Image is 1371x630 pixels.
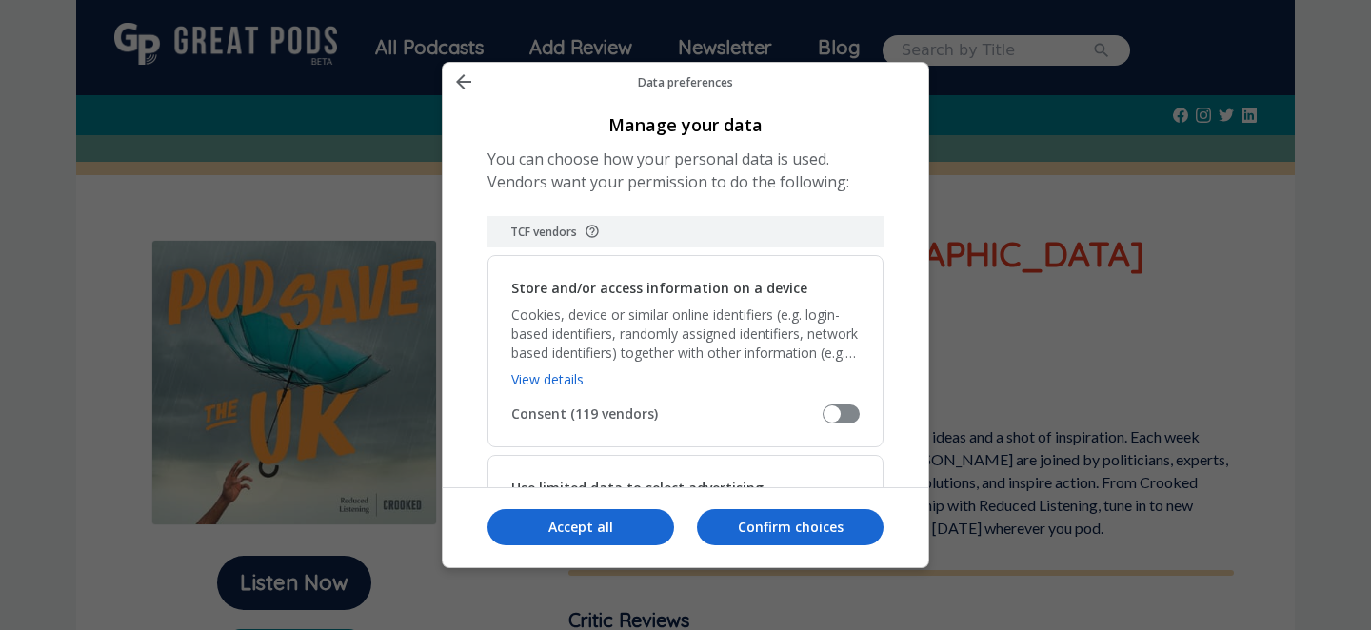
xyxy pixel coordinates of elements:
[697,518,884,537] p: Confirm choices
[510,224,577,240] p: TCF vendors
[487,113,884,136] h1: Manage your data
[487,509,674,545] button: Accept all
[585,224,600,239] button: This vendor is registered with the IAB Europe Transparency and Consent Framework and subject to i...
[511,479,764,498] h2: Use limited data to select advertising
[511,404,823,423] span: Consent (119 vendors)
[511,370,584,388] a: View details, Store and/or access information on a device
[511,305,860,363] p: Cookies, device or similar online identifiers (e.g. login-based identifiers, randomly assigned id...
[697,509,884,545] button: Confirm choices
[442,62,929,568] div: Manage your data
[487,148,884,193] p: You can choose how your personal data is used. Vendors want your permission to do the following:
[447,69,481,94] button: Back
[487,518,674,537] p: Accept all
[511,279,807,298] h2: Store and/or access information on a device
[481,74,890,90] p: Data preferences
